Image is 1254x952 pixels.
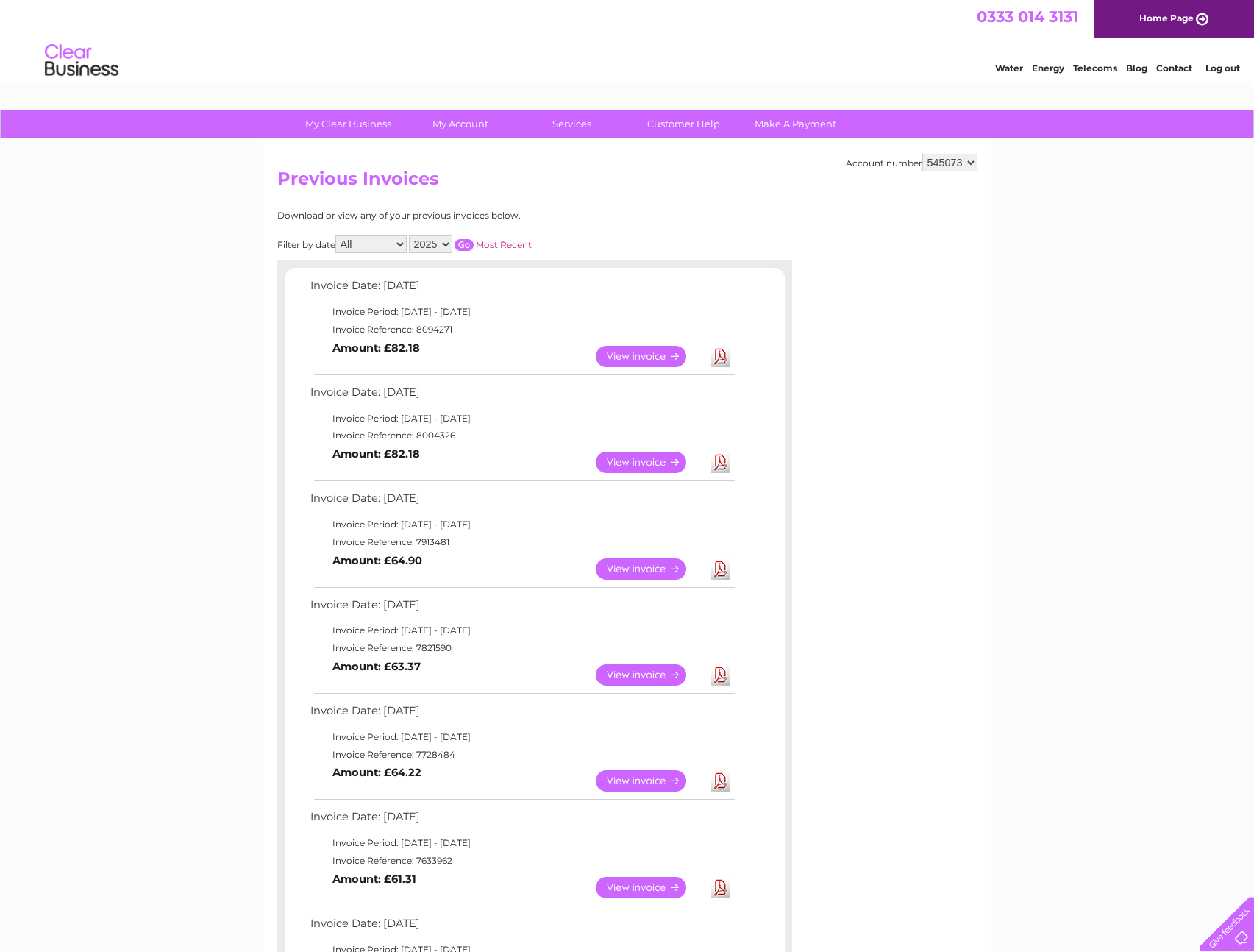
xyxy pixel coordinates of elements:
[596,452,704,473] a: View
[711,770,730,792] a: Download
[277,235,663,253] div: Filter by date
[596,664,704,686] a: View
[1126,63,1147,74] a: Blog
[307,533,737,551] td: Invoice Reference: 7913481
[332,660,421,673] b: Amount: £63.37
[995,63,1023,74] a: Water
[735,110,856,138] a: Make A Payment
[711,558,730,580] a: Download
[277,210,663,221] div: Download or view any of your previous invoices below.
[711,452,730,473] a: Download
[596,877,704,898] a: View
[307,303,737,321] td: Invoice Period: [DATE] - [DATE]
[1205,63,1240,74] a: Log out
[711,346,730,367] a: Download
[307,489,737,516] td: Invoice Date: [DATE]
[332,766,421,779] b: Amount: £64.22
[596,558,704,580] a: View
[332,554,422,567] b: Amount: £64.90
[307,622,737,639] td: Invoice Period: [DATE] - [DATE]
[332,447,420,461] b: Amount: £82.18
[307,746,737,764] td: Invoice Reference: 7728484
[711,877,730,898] a: Download
[977,7,1078,26] a: 0333 014 3131
[277,168,977,196] h2: Previous Invoices
[307,410,737,427] td: Invoice Period: [DATE] - [DATE]
[399,110,521,138] a: My Account
[476,239,532,250] a: Most Recent
[596,770,704,792] a: View
[846,154,977,171] div: Account number
[44,38,119,83] img: logo.png
[1032,63,1064,74] a: Energy
[711,664,730,686] a: Download
[1156,63,1192,74] a: Contact
[307,834,737,852] td: Invoice Period: [DATE] - [DATE]
[1073,63,1117,74] a: Telecoms
[307,276,737,303] td: Invoice Date: [DATE]
[307,639,737,657] td: Invoice Reference: 7821590
[307,595,737,622] td: Invoice Date: [DATE]
[307,516,737,533] td: Invoice Period: [DATE] - [DATE]
[307,914,737,941] td: Invoice Date: [DATE]
[307,852,737,870] td: Invoice Reference: 7633962
[280,8,975,71] div: Clear Business is a trading name of Verastar Limited (registered in [GEOGRAPHIC_DATA] No. 3667643...
[307,321,737,338] td: Invoice Reference: 8094271
[307,383,737,410] td: Invoice Date: [DATE]
[307,728,737,746] td: Invoice Period: [DATE] - [DATE]
[307,427,737,444] td: Invoice Reference: 8004326
[332,873,416,886] b: Amount: £61.31
[307,701,737,728] td: Invoice Date: [DATE]
[307,807,737,834] td: Invoice Date: [DATE]
[511,110,633,138] a: Services
[623,110,744,138] a: Customer Help
[332,341,420,355] b: Amount: £82.18
[596,346,704,367] a: View
[288,110,409,138] a: My Clear Business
